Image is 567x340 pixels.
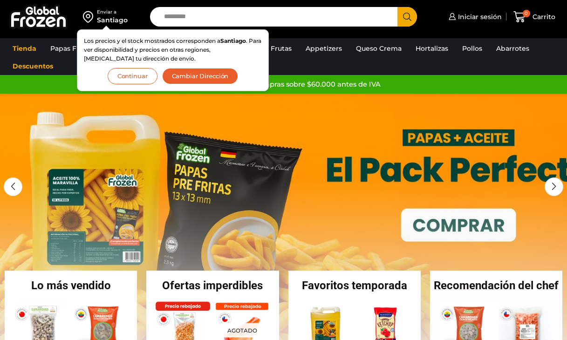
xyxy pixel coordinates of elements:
[411,40,453,57] a: Hortalizas
[108,68,157,84] button: Continuar
[545,177,563,196] div: Next slide
[4,177,22,196] div: Previous slide
[221,323,264,337] p: Agotado
[351,40,406,57] a: Queso Crema
[492,40,534,57] a: Abarrotes
[456,12,502,21] span: Iniciar sesión
[97,9,128,15] div: Enviar a
[397,7,417,27] button: Search button
[288,280,421,291] h2: Favoritos temporada
[220,37,246,44] strong: Santiago
[97,15,128,25] div: Santiago
[458,40,487,57] a: Pollos
[83,9,97,25] img: address-field-icon.svg
[5,280,137,291] h2: Lo más vendido
[530,12,555,21] span: Carrito
[301,40,347,57] a: Appetizers
[46,40,96,57] a: Papas Fritas
[446,7,502,26] a: Iniciar sesión
[162,68,239,84] button: Cambiar Dirección
[8,57,58,75] a: Descuentos
[8,40,41,57] a: Tienda
[523,10,530,17] span: 0
[146,280,279,291] h2: Ofertas imperdibles
[84,36,262,63] p: Los precios y el stock mostrados corresponden a . Para ver disponibilidad y precios en otras regi...
[511,6,558,28] a: 0 Carrito
[430,280,562,291] h2: Recomendación del chef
